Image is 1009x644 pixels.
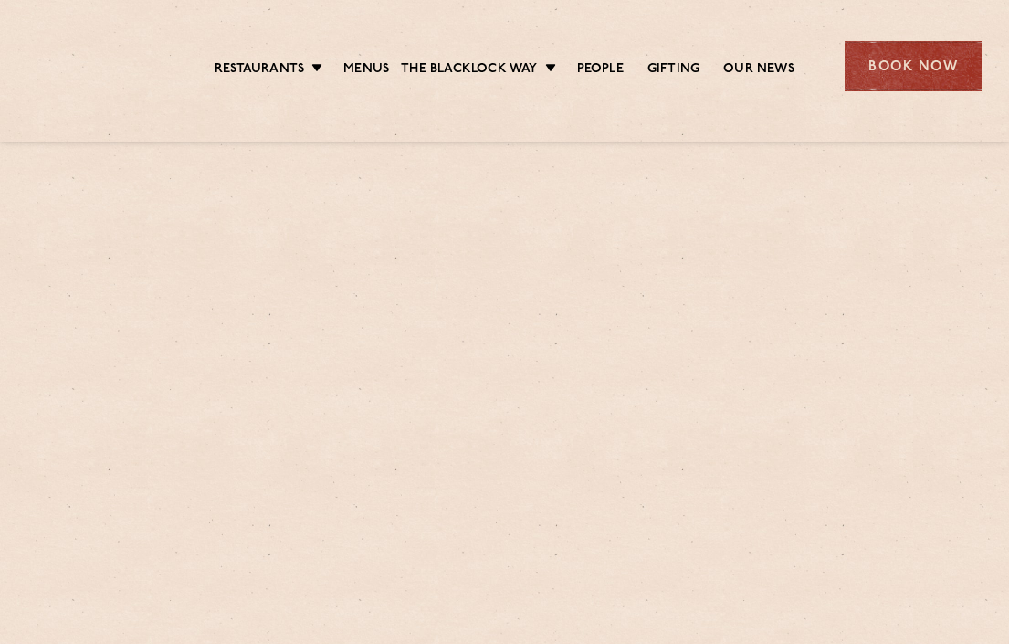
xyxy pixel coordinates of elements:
[343,60,389,80] a: Menus
[723,60,794,80] a: Our News
[401,60,537,80] a: The Blacklock Way
[577,60,624,80] a: People
[647,60,699,80] a: Gifting
[845,41,982,91] div: Book Now
[27,17,173,114] img: svg%3E
[215,60,304,80] a: Restaurants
